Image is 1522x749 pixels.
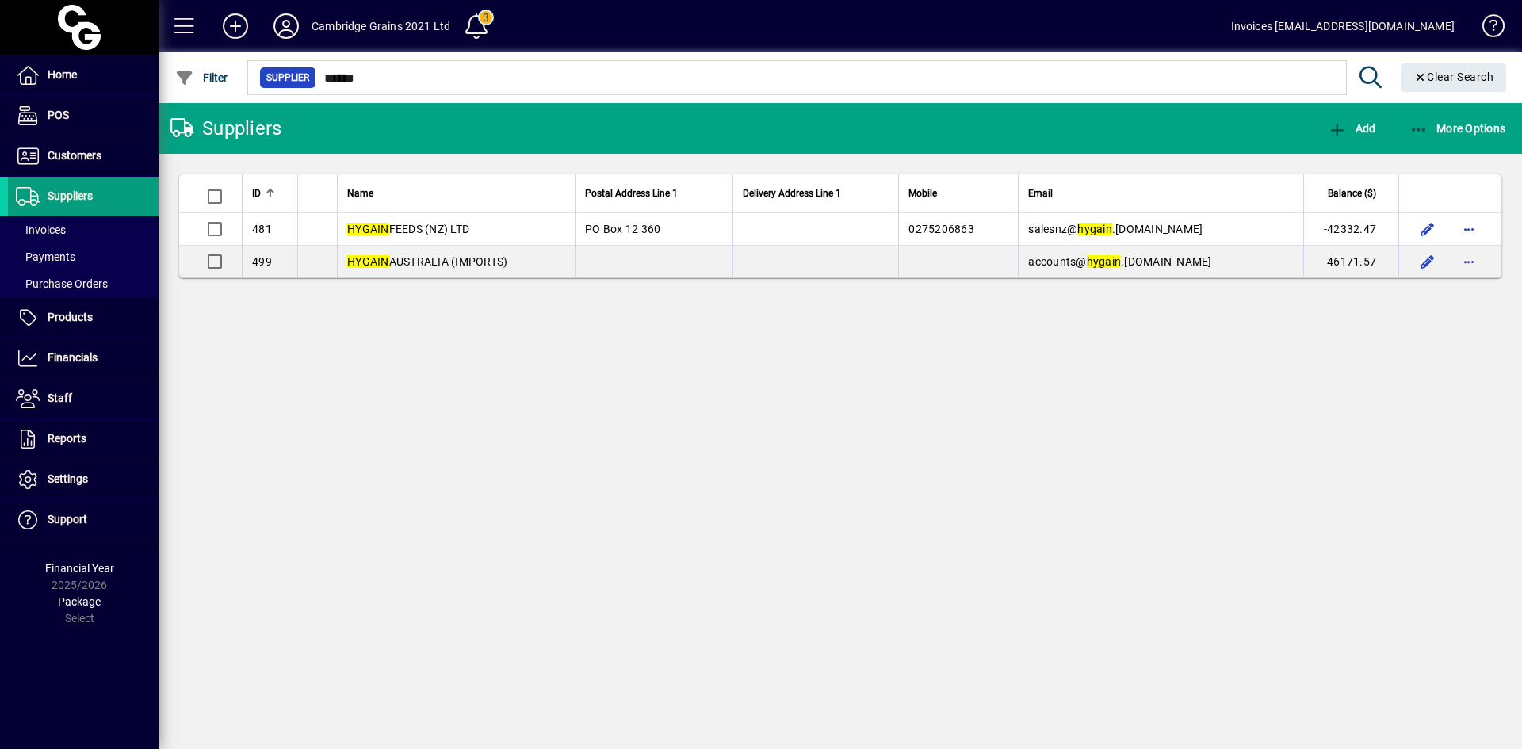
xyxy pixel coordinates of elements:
[16,224,66,236] span: Invoices
[1028,185,1053,202] span: Email
[743,185,841,202] span: Delivery Address Line 1
[347,255,507,268] span: AUSTRALIA (IMPORTS)
[1456,216,1482,242] button: More options
[1415,216,1440,242] button: Edit
[48,432,86,445] span: Reports
[252,223,272,235] span: 481
[16,277,108,290] span: Purchase Orders
[1470,3,1502,55] a: Knowledge Base
[48,189,93,202] span: Suppliers
[1028,223,1203,235] span: salesnz@ .[DOMAIN_NAME]
[261,12,312,40] button: Profile
[312,13,450,39] div: Cambridge Grains 2021 Ltd
[1314,185,1390,202] div: Balance ($)
[8,96,159,136] a: POS
[16,250,75,263] span: Payments
[252,255,272,268] span: 499
[1087,255,1122,268] em: hygain
[8,379,159,418] a: Staff
[48,311,93,323] span: Products
[1303,213,1398,246] td: -42332.47
[347,185,373,202] span: Name
[1413,71,1494,83] span: Clear Search
[48,513,87,525] span: Support
[1405,114,1510,143] button: More Options
[48,392,72,404] span: Staff
[8,298,159,338] a: Products
[1231,13,1455,39] div: Invoices [EMAIL_ADDRESS][DOMAIN_NAME]
[210,12,261,40] button: Add
[347,255,389,268] em: HYGAIN
[58,595,101,608] span: Package
[48,351,98,364] span: Financials
[1409,122,1506,135] span: More Options
[8,338,159,378] a: Financials
[8,55,159,95] a: Home
[1028,185,1294,202] div: Email
[1401,63,1507,92] button: Clear
[347,223,389,235] em: HYGAIN
[1303,246,1398,277] td: 46171.57
[347,223,469,235] span: FEEDS (NZ) LTD
[252,185,288,202] div: ID
[252,185,261,202] span: ID
[908,185,1008,202] div: Mobile
[170,116,281,141] div: Suppliers
[45,562,114,575] span: Financial Year
[8,500,159,540] a: Support
[347,185,565,202] div: Name
[48,68,77,81] span: Home
[1328,185,1376,202] span: Balance ($)
[48,472,88,485] span: Settings
[1077,223,1112,235] em: hygain
[1328,122,1375,135] span: Add
[266,70,309,86] span: Supplier
[48,149,101,162] span: Customers
[8,136,159,176] a: Customers
[8,460,159,499] a: Settings
[48,109,69,121] span: POS
[8,419,159,459] a: Reports
[1415,249,1440,274] button: Edit
[8,270,159,297] a: Purchase Orders
[908,223,974,235] span: 0275206863
[171,63,232,92] button: Filter
[1324,114,1379,143] button: Add
[908,185,937,202] span: Mobile
[8,243,159,270] a: Payments
[1028,255,1211,268] span: accounts@ .[DOMAIN_NAME]
[175,71,228,84] span: Filter
[585,185,678,202] span: Postal Address Line 1
[585,223,660,235] span: PO Box 12 360
[8,216,159,243] a: Invoices
[1456,249,1482,274] button: More options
